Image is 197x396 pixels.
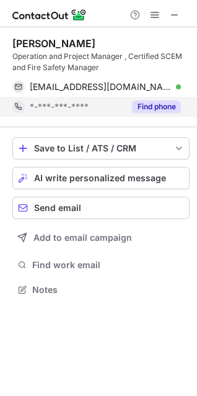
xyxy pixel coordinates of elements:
button: Find work email [12,256,190,274]
button: Send email [12,197,190,219]
span: AI write personalized message [34,173,166,183]
button: Add to email campaign [12,227,190,249]
span: Notes [32,284,185,295]
span: Send email [34,203,81,213]
div: Save to List / ATS / CRM [34,143,168,153]
div: [PERSON_NAME] [12,37,95,50]
img: ContactOut v5.3.10 [12,7,87,22]
button: Notes [12,281,190,299]
button: save-profile-one-click [12,137,190,160]
span: Find work email [32,259,185,271]
button: AI write personalized message [12,167,190,189]
span: Add to email campaign [33,233,132,243]
button: Reveal Button [132,101,181,113]
span: [EMAIL_ADDRESS][DOMAIN_NAME] [30,81,172,92]
div: Operation and Project Manager , Certified SCEM and Fire Safety Manager [12,51,190,73]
